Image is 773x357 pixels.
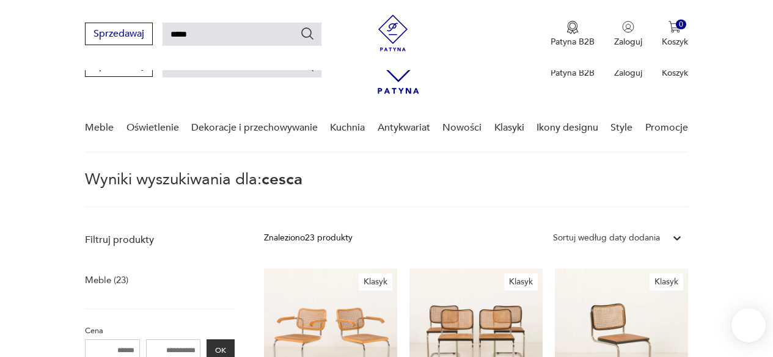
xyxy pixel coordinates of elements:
img: Ikonka użytkownika [622,21,634,33]
a: Meble (23) [85,272,128,289]
button: Sprzedawaj [85,23,153,45]
p: Patyna B2B [551,67,595,79]
p: Koszyk [662,36,688,48]
iframe: Smartsupp widget button [731,308,766,342]
a: Ikony designu [537,104,598,151]
p: Koszyk [662,67,688,79]
a: Promocje [645,104,688,151]
p: Wyniki wyszukiwania dla: [85,172,688,207]
p: Zaloguj [614,67,642,79]
button: Zaloguj [614,21,642,48]
a: Dekoracje i przechowywanie [191,104,318,151]
div: Znaleziono 23 produkty [264,231,353,245]
a: Sprzedawaj [85,62,153,71]
button: Szukaj [300,26,315,41]
a: Kuchnia [330,104,365,151]
a: Nowości [442,104,482,151]
img: Ikona koszyka [669,21,681,33]
p: Filtruj produkty [85,233,235,247]
a: Oświetlenie [126,104,179,151]
a: Antykwariat [378,104,430,151]
a: Sprzedawaj [85,31,153,39]
p: Patyna B2B [551,36,595,48]
a: Klasyki [494,104,524,151]
div: Sortuj według daty dodania [553,231,660,245]
button: 0Koszyk [662,21,688,48]
span: cesca [262,168,302,190]
img: Ikona medalu [566,21,579,34]
a: Style [610,104,632,151]
div: 0 [676,20,686,30]
button: Patyna B2B [551,21,595,48]
a: Meble [85,104,114,151]
img: Patyna - sklep z meblami i dekoracjami vintage [375,15,411,51]
p: Zaloguj [614,36,642,48]
p: Cena [85,324,235,337]
a: Ikona medaluPatyna B2B [551,21,595,48]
